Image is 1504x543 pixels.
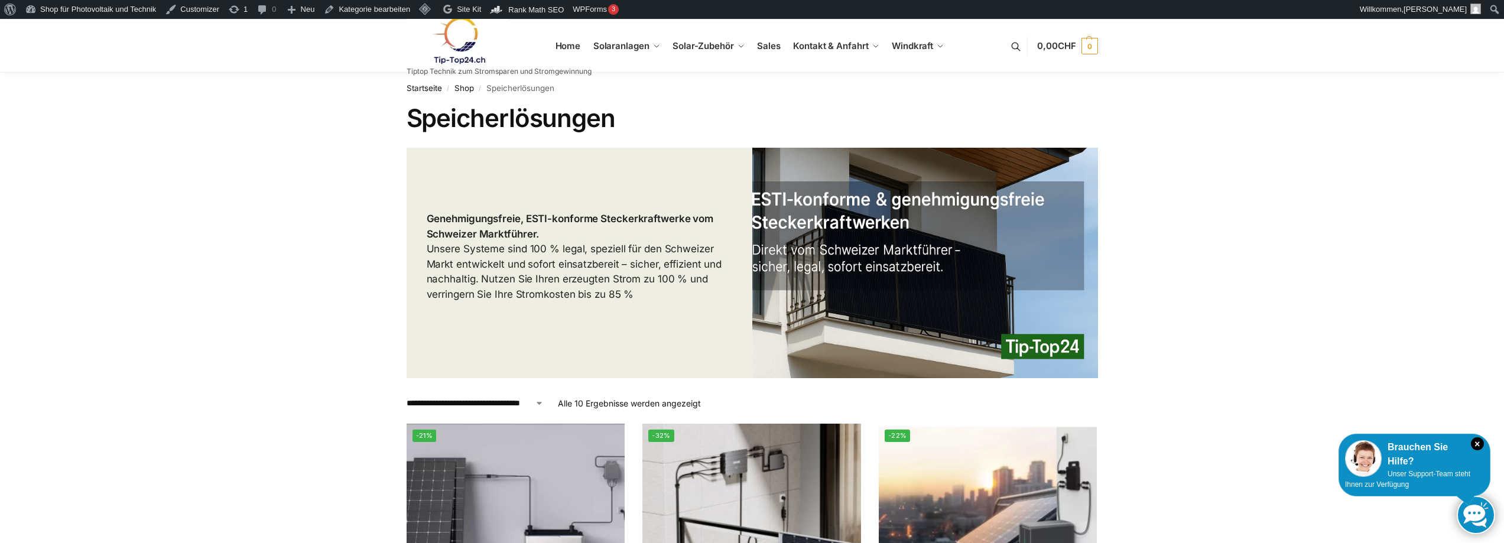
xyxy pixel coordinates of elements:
a: Sales [752,19,785,73]
span: Windkraft [892,40,933,51]
span: 0,00 [1037,40,1076,51]
p: Alle 10 Ergebnisse werden angezeigt [558,397,701,409]
div: Brauchen Sie Hilfe? [1345,440,1484,469]
a: 0,00CHF 0 [1037,28,1097,64]
a: Startseite [407,83,442,93]
span: Solaranlagen [593,40,649,51]
span: CHF [1058,40,1076,51]
span: Kontakt & Anfahrt [793,40,868,51]
a: Kontakt & Anfahrt [788,19,884,73]
nav: Breadcrumb [407,73,1098,103]
a: Solaranlagen [588,19,664,73]
i: Schließen [1471,437,1484,450]
span: / [474,84,486,93]
img: Die Nummer 1 in der Schweiz für 100 % legale [752,148,1098,378]
span: Unsere Systeme sind 100 % legal, speziell für den Schweizer Markt entwickelt und sofort einsatzbe... [427,213,722,300]
span: Solar-Zubehör [673,40,734,51]
a: Solar-Zubehör [668,19,749,73]
span: 0 [1081,38,1098,54]
img: Benutzerbild von Rupert Spoddig [1470,4,1481,14]
span: / [442,84,454,93]
strong: Genehmigungsfreie, ESTI-konforme Steckerkraftwerke vom Schweizer Marktführer. [427,213,714,240]
div: 3 [608,4,619,15]
select: Shop-Reihenfolge [407,397,544,409]
nav: Cart contents [1037,19,1097,74]
span: Rank Math SEO [508,5,564,14]
a: Windkraft [887,19,949,73]
span: Site Kit [457,5,481,14]
p: Tiptop Technik zum Stromsparen und Stromgewinnung [407,68,592,75]
img: Solaranlagen, Speicheranlagen und Energiesparprodukte [407,17,510,64]
h1: Speicherlösungen [407,103,1098,133]
span: [PERSON_NAME] [1404,5,1467,14]
span: Sales [757,40,781,51]
a: Shop [454,83,474,93]
span: Unser Support-Team steht Ihnen zur Verfügung [1345,470,1470,489]
img: Customer service [1345,440,1382,477]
